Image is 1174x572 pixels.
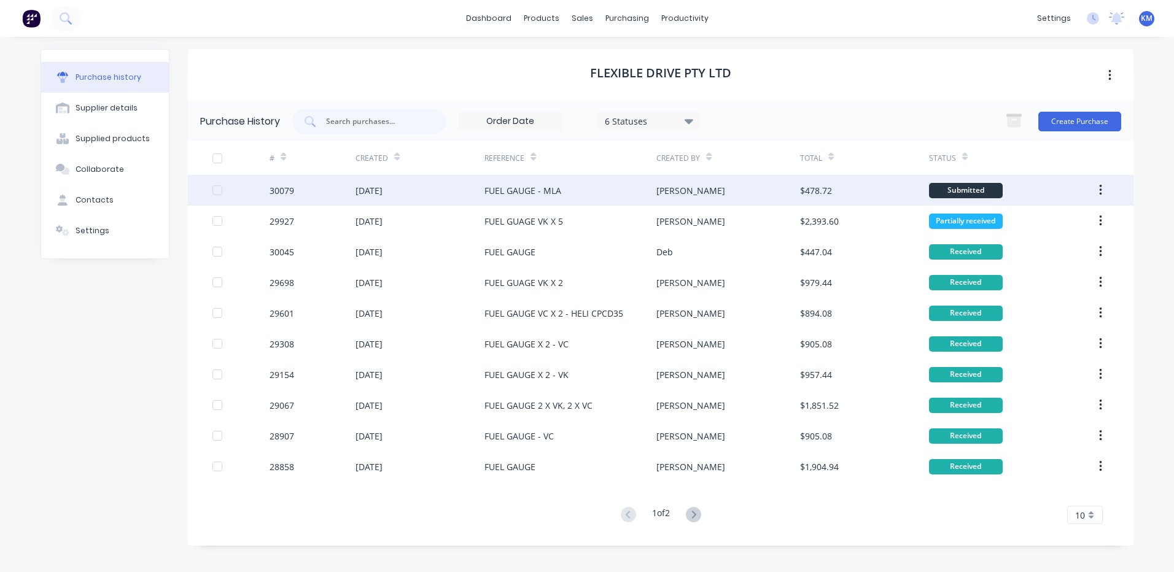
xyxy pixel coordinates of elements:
[566,9,599,28] div: sales
[41,215,169,246] button: Settings
[356,215,383,228] div: [DATE]
[656,460,725,473] div: [PERSON_NAME]
[76,72,141,83] div: Purchase history
[484,153,524,164] div: Reference
[356,368,383,381] div: [DATE]
[459,112,562,131] input: Order Date
[800,460,839,473] div: $1,904.94
[1031,9,1077,28] div: settings
[41,123,169,154] button: Supplied products
[656,215,725,228] div: [PERSON_NAME]
[22,9,41,28] img: Factory
[929,183,1003,198] div: Submitted
[800,307,832,320] div: $894.08
[270,184,294,197] div: 30079
[929,398,1003,413] div: Received
[356,184,383,197] div: [DATE]
[484,399,593,412] div: FUEL GAUGE 2 X VK, 2 X VC
[800,276,832,289] div: $979.44
[460,9,518,28] a: dashboard
[270,399,294,412] div: 29067
[1038,112,1121,131] button: Create Purchase
[929,214,1003,229] div: Partially received
[800,184,832,197] div: $478.72
[656,276,725,289] div: [PERSON_NAME]
[356,430,383,443] div: [DATE]
[484,307,623,320] div: FUEL GAUGE VC X 2 - HELI CPCD35
[656,368,725,381] div: [PERSON_NAME]
[800,430,832,443] div: $905.08
[929,367,1003,382] div: Received
[356,399,383,412] div: [DATE]
[518,9,566,28] div: products
[76,195,114,206] div: Contacts
[599,9,655,28] div: purchasing
[656,184,725,197] div: [PERSON_NAME]
[484,368,569,381] div: FUEL GAUGE X 2 - VK
[605,114,693,127] div: 6 Statuses
[76,133,150,144] div: Supplied products
[325,115,427,128] input: Search purchases...
[929,153,956,164] div: Status
[200,114,280,129] div: Purchase History
[484,276,563,289] div: FUEL GUAGE VK X 2
[76,164,124,175] div: Collaborate
[656,153,700,164] div: Created By
[484,215,563,228] div: FUEL GUAGE VK X 5
[356,245,383,258] div: [DATE]
[270,245,294,258] div: 30045
[484,184,561,197] div: FUEL GAUGE - MLA
[656,399,725,412] div: [PERSON_NAME]
[929,336,1003,352] div: Received
[929,428,1003,444] div: Received
[356,338,383,350] div: [DATE]
[929,306,1003,321] div: Received
[800,399,839,412] div: $1,851.52
[270,430,294,443] div: 28907
[800,338,832,350] div: $905.08
[1075,509,1085,522] span: 10
[652,506,670,524] div: 1 of 2
[76,225,109,236] div: Settings
[356,276,383,289] div: [DATE]
[41,93,169,123] button: Supplier details
[656,307,725,320] div: [PERSON_NAME]
[76,102,138,114] div: Supplier details
[590,66,731,80] h1: FLEXIBLE DRIVE PTY LTD
[484,245,535,258] div: FUEL GAUGE
[270,307,294,320] div: 29601
[484,338,569,350] div: FUEL GAUGE X 2 - VC
[270,276,294,289] div: 29698
[800,368,832,381] div: $957.44
[270,368,294,381] div: 29154
[800,153,822,164] div: Total
[656,430,725,443] div: [PERSON_NAME]
[270,460,294,473] div: 28858
[270,215,294,228] div: 29927
[356,153,388,164] div: Created
[270,338,294,350] div: 29308
[356,307,383,320] div: [DATE]
[41,154,169,185] button: Collaborate
[929,275,1003,290] div: Received
[1141,13,1153,24] span: KM
[270,153,274,164] div: #
[929,459,1003,474] div: Received
[656,245,673,258] div: Deb
[655,9,715,28] div: productivity
[800,245,832,258] div: $447.04
[656,338,725,350] div: [PERSON_NAME]
[41,185,169,215] button: Contacts
[929,244,1003,260] div: Received
[484,460,535,473] div: FUEL GAUGE
[484,430,554,443] div: FUEL GAUGE - VC
[800,215,839,228] div: $2,393.60
[356,460,383,473] div: [DATE]
[41,62,169,93] button: Purchase history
